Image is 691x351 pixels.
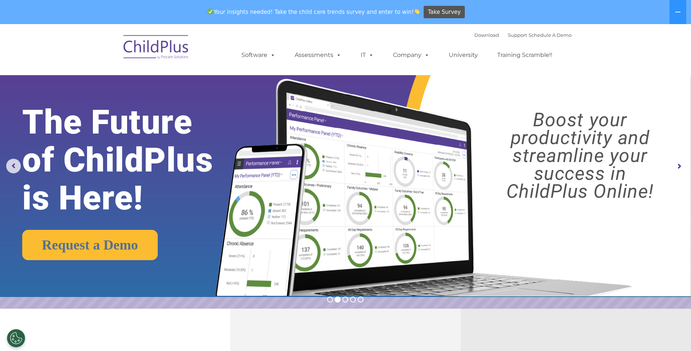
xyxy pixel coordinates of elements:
[287,48,349,62] a: Assessments
[474,32,572,38] font: |
[120,30,193,66] img: ChildPlus by Procare Solutions
[428,6,461,19] span: Take Survey
[508,32,527,38] a: Support
[441,48,485,62] a: University
[7,329,25,347] button: Cookies Settings
[353,48,381,62] a: IT
[490,48,560,62] a: Training Scramble!!
[414,9,420,14] img: 👏
[205,5,423,19] span: Your insights needed! Take the child care trends survey and enter to win!
[22,103,243,217] rs-layer: The Future of ChildPlus is Here!
[474,32,499,38] a: Download
[424,6,465,19] a: Take Survey
[529,32,572,38] a: Schedule A Demo
[478,111,683,200] rs-layer: Boost your productivity and streamline your success in ChildPlus Online!
[234,48,283,62] a: Software
[386,48,437,62] a: Company
[101,78,132,84] span: Phone number
[572,272,691,351] iframe: Chat Widget
[101,48,123,54] span: Last name
[22,230,158,260] a: Request a Demo
[208,9,213,14] img: ✅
